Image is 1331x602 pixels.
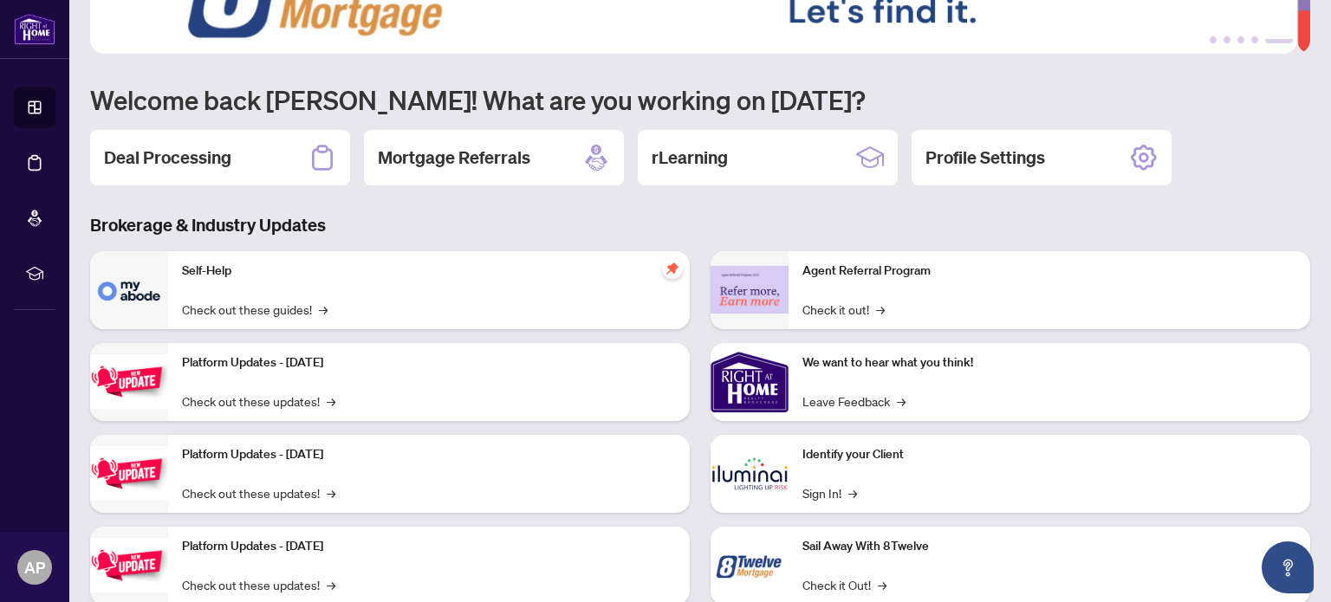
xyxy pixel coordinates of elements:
a: Check out these guides!→ [182,300,328,319]
h2: Deal Processing [104,146,231,170]
img: Platform Updates - July 21, 2025 [90,354,168,409]
img: Self-Help [90,251,168,329]
button: 2 [1224,36,1230,43]
span: AP [24,555,45,579]
a: Check it Out!→ [802,575,886,594]
p: Platform Updates - [DATE] [182,537,676,556]
span: → [897,392,906,411]
h1: Welcome back [PERSON_NAME]! What are you working on [DATE]? [90,83,1310,116]
h2: Mortgage Referrals [378,146,530,170]
span: → [876,300,885,319]
img: Agent Referral Program [711,266,789,314]
button: 3 [1237,36,1244,43]
img: Identify your Client [711,435,789,513]
img: We want to hear what you think! [711,343,789,421]
span: → [878,575,886,594]
span: → [327,392,335,411]
p: Platform Updates - [DATE] [182,353,676,372]
h2: rLearning [652,146,728,170]
img: Platform Updates - June 23, 2025 [90,538,168,592]
button: 5 [1265,36,1293,43]
p: Self-Help [182,262,676,281]
button: 4 [1251,36,1258,43]
button: 1 [1210,36,1217,43]
span: pushpin [662,258,683,279]
p: We want to hear what you think! [802,353,1296,372]
p: Platform Updates - [DATE] [182,445,676,464]
a: Check out these updates!→ [182,392,335,411]
span: → [319,300,328,319]
h3: Brokerage & Industry Updates [90,213,1310,237]
a: Sign In!→ [802,483,857,502]
a: Check it out!→ [802,300,885,319]
span: → [848,483,857,502]
a: Check out these updates!→ [182,483,335,502]
button: Open asap [1262,541,1314,593]
p: Sail Away With 8Twelve [802,537,1296,556]
h2: Profile Settings [925,146,1045,170]
span: → [327,483,335,502]
img: Platform Updates - July 8, 2025 [90,446,168,501]
a: Check out these updates!→ [182,575,335,594]
a: Leave Feedback→ [802,392,906,411]
img: logo [14,13,55,45]
p: Identify your Client [802,445,1296,464]
p: Agent Referral Program [802,262,1296,281]
span: → [327,575,335,594]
